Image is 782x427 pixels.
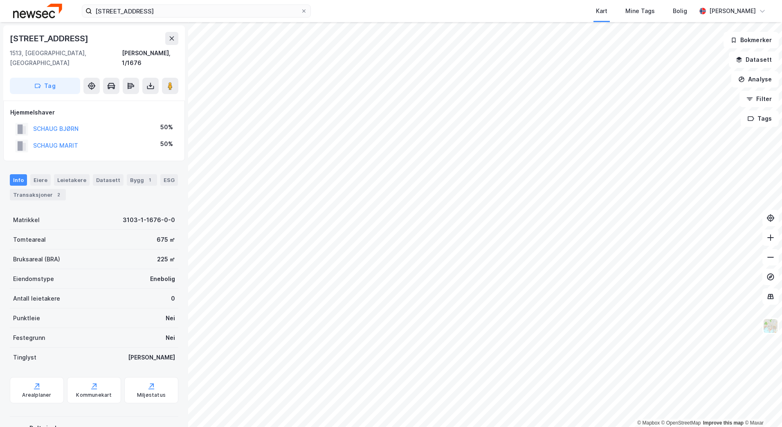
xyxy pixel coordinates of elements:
div: Nei [166,333,175,343]
div: Bolig [673,6,687,16]
div: 2 [54,191,63,199]
div: Arealplaner [22,392,51,398]
a: Mapbox [637,420,660,426]
img: Z [763,318,778,334]
div: Kart [596,6,607,16]
div: Matrikkel [13,215,40,225]
div: [PERSON_NAME] [709,6,756,16]
a: OpenStreetMap [661,420,701,426]
div: Datasett [93,174,124,186]
div: [STREET_ADDRESS] [10,32,90,45]
div: 675 ㎡ [157,235,175,245]
div: 50% [160,122,173,132]
div: Eiendomstype [13,274,54,284]
div: 1 [146,176,154,184]
div: Bygg [127,174,157,186]
div: Festegrunn [13,333,45,343]
div: Tomteareal [13,235,46,245]
div: Tinglyst [13,353,36,362]
button: Bokmerker [724,32,779,48]
div: Kommunekart [76,392,112,398]
button: Tag [10,78,80,94]
div: Enebolig [150,274,175,284]
input: Søk på adresse, matrikkel, gårdeiere, leietakere eller personer [92,5,301,17]
div: 1513, [GEOGRAPHIC_DATA], [GEOGRAPHIC_DATA] [10,48,122,68]
div: Hjemmelshaver [10,108,178,117]
div: [PERSON_NAME] [128,353,175,362]
div: Antall leietakere [13,294,60,303]
div: Kontrollprogram for chat [741,388,782,427]
button: Filter [739,91,779,107]
div: Transaksjoner [10,189,66,200]
a: Improve this map [703,420,744,426]
div: Mine Tags [625,6,655,16]
div: Leietakere [54,174,90,186]
div: Nei [166,313,175,323]
div: 3103-1-1676-0-0 [123,215,175,225]
button: Datasett [729,52,779,68]
div: Miljøstatus [137,392,166,398]
div: 225 ㎡ [157,254,175,264]
div: 50% [160,139,173,149]
div: Bruksareal (BRA) [13,254,60,264]
div: ESG [160,174,178,186]
div: [PERSON_NAME], 1/1676 [122,48,178,68]
div: Punktleie [13,313,40,323]
img: newsec-logo.f6e21ccffca1b3a03d2d.png [13,4,62,18]
button: Tags [741,110,779,127]
iframe: Chat Widget [741,388,782,427]
div: 0 [171,294,175,303]
div: Info [10,174,27,186]
button: Analyse [731,71,779,88]
div: Eiere [30,174,51,186]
